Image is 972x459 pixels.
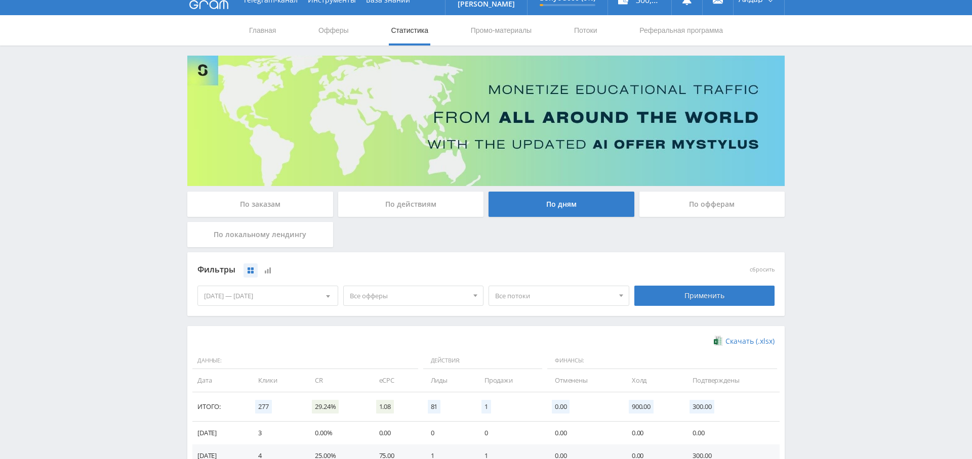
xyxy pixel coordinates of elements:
td: 0 [421,422,474,444]
td: 0.00 [682,422,780,444]
a: Потоки [573,15,598,45]
td: Дата [192,369,248,392]
td: 3 [248,422,305,444]
div: По офферам [639,192,785,217]
a: Статистика [390,15,429,45]
span: Действия: [423,352,542,370]
img: xlsx [714,336,722,346]
span: Все потоки [495,286,614,305]
a: Скачать (.xlsx) [714,336,775,346]
div: Применить [634,286,775,306]
td: Продажи [474,369,545,392]
a: Офферы [317,15,350,45]
td: 0.00 [545,422,622,444]
span: 81 [428,400,441,414]
td: 0.00% [305,422,369,444]
span: 1 [481,400,491,414]
span: Все офферы [350,286,468,305]
div: По дням [489,192,634,217]
a: Промо-материалы [470,15,533,45]
span: Скачать (.xlsx) [725,337,775,345]
button: сбросить [750,266,775,273]
td: Подтверждены [682,369,780,392]
td: eCPC [369,369,421,392]
td: Холд [622,369,682,392]
span: 277 [255,400,272,414]
td: CR [305,369,369,392]
div: [DATE] — [DATE] [198,286,338,305]
div: Фильтры [197,262,629,278]
span: 1.08 [376,400,394,414]
span: 29.24% [312,400,339,414]
td: 0.00 [622,422,682,444]
td: 0 [474,422,545,444]
span: 0.00 [552,400,570,414]
td: Клики [248,369,305,392]
td: Итого: [192,392,248,422]
span: Данные: [192,352,418,370]
span: 900.00 [629,400,654,414]
div: По действиям [338,192,484,217]
td: [DATE] [192,422,248,444]
td: Лиды [421,369,474,392]
img: Banner [187,56,785,186]
span: 300.00 [690,400,714,414]
td: Отменены [545,369,622,392]
a: Реферальная программа [638,15,724,45]
a: Главная [248,15,277,45]
div: По локальному лендингу [187,222,333,247]
span: Финансы: [547,352,777,370]
td: 0.00 [369,422,421,444]
div: По заказам [187,192,333,217]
